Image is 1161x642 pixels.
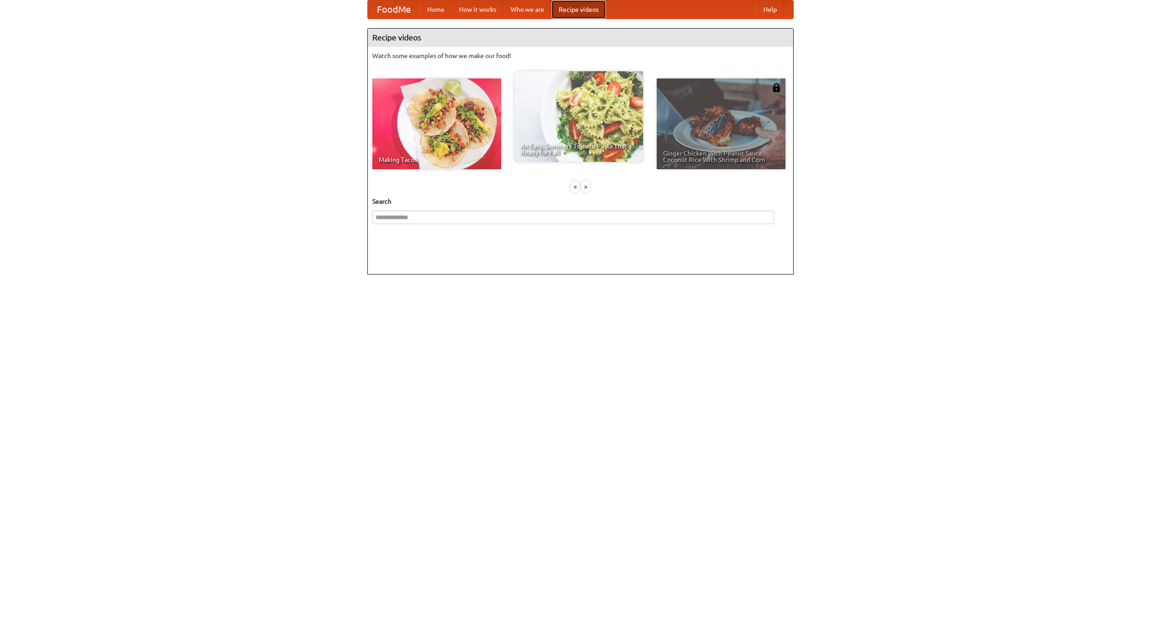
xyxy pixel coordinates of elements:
h4: Recipe videos [368,29,793,47]
span: An Easy, Summery Tomato Pasta That's Ready for Fall [521,143,637,156]
a: Home [420,0,452,19]
a: Recipe videos [551,0,606,19]
a: An Easy, Summery Tomato Pasta That's Ready for Fall [514,71,643,162]
img: 483408.png [772,83,781,92]
span: Making Tacos [379,157,495,163]
a: Making Tacos [372,78,501,169]
a: Who we are [503,0,551,19]
a: How it works [452,0,503,19]
p: Watch some examples of how we make our food! [372,51,789,60]
a: Help [756,0,784,19]
div: « [571,181,579,192]
a: FoodMe [368,0,420,19]
h5: Search [372,197,789,206]
div: » [582,181,590,192]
